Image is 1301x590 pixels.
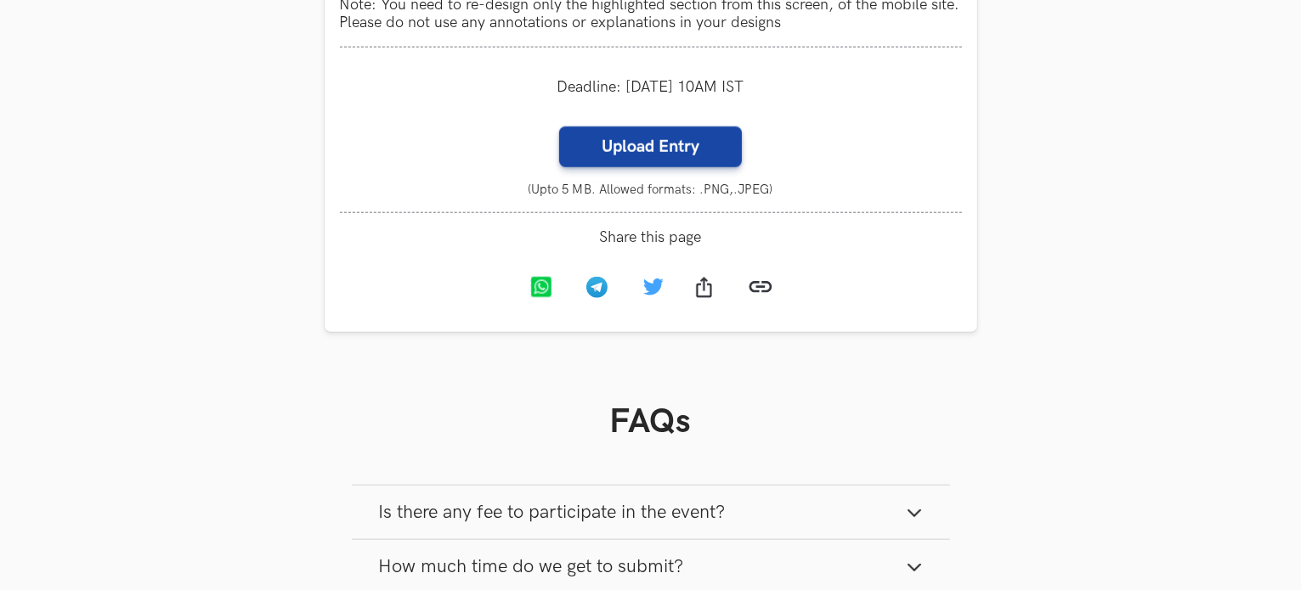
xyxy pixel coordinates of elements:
[379,555,684,578] span: How much time do we get to submit?
[352,402,950,442] h1: FAQs
[586,277,608,298] img: Telegram
[340,183,962,197] small: (Upto 5 MB. Allowed formats: .PNG,.JPEG)
[559,126,742,167] label: Upload Entry
[340,63,962,111] div: Deadline: [DATE] 10AM IST
[516,264,572,315] a: Whatsapp
[379,501,726,524] span: Is there any fee to participate in the event?
[340,228,962,246] span: Share this page
[572,264,628,315] a: Telegram
[352,486,950,539] button: Is there any fee to participate in the event?
[696,277,711,298] img: Share
[679,264,735,315] a: Share
[530,277,552,298] img: Whatsapp
[735,261,786,317] a: Copy link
